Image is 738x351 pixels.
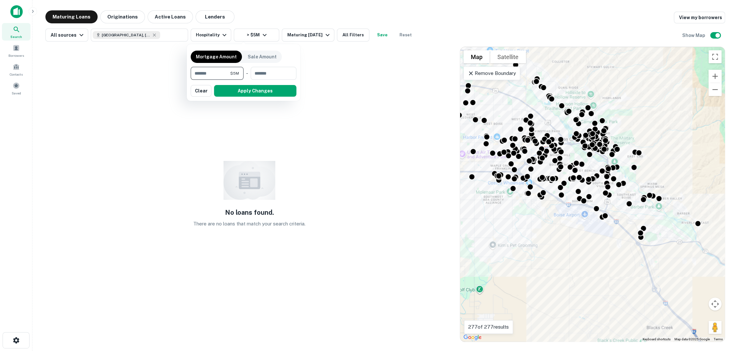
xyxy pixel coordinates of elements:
[191,85,211,97] button: Clear
[248,53,277,60] p: Sale Amount
[196,53,237,60] p: Mortgage Amount
[230,70,239,76] span: $5M
[246,67,248,80] div: -
[706,299,738,330] iframe: Chat Widget
[214,85,296,97] button: Apply Changes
